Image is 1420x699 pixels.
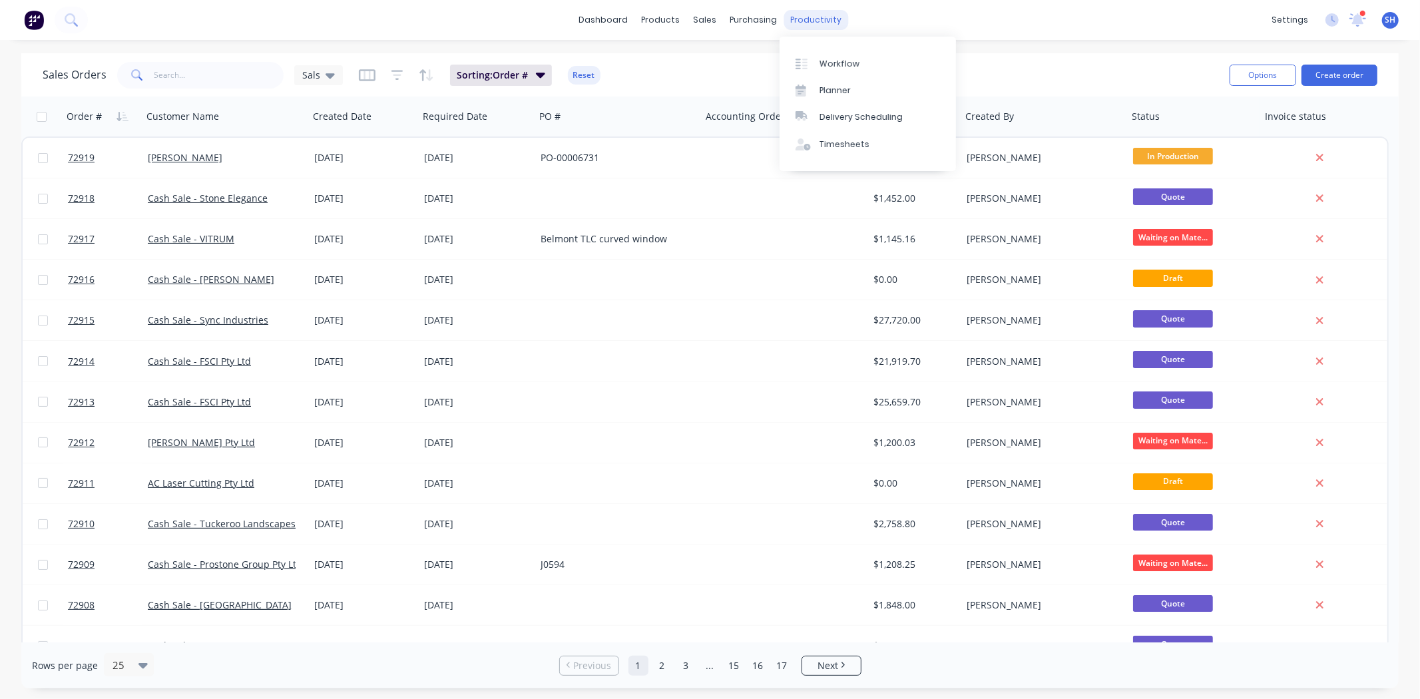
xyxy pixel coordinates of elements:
[423,110,487,123] div: Required Date
[780,131,956,158] a: Timesheets
[820,111,903,123] div: Delivery Scheduling
[554,656,867,676] ul: Pagination
[1265,10,1315,30] div: settings
[68,517,95,531] span: 72910
[314,395,413,409] div: [DATE]
[148,395,251,408] a: Cash Sale - FSCI Pty Ltd
[1265,110,1326,123] div: Invoice status
[68,232,95,246] span: 72917
[723,10,784,30] div: purchasing
[314,232,413,246] div: [DATE]
[154,62,284,89] input: Search...
[820,58,859,70] div: Workflow
[967,477,1114,490] div: [PERSON_NAME]
[706,110,794,123] div: Accounting Order #
[686,10,723,30] div: sales
[873,558,952,571] div: $1,208.25
[820,138,869,150] div: Timesheets
[68,355,95,368] span: 72914
[541,558,688,571] div: J0594
[965,110,1014,123] div: Created By
[1133,229,1213,246] span: Waiting on Mate...
[772,656,792,676] a: Page 17
[967,598,1114,612] div: [PERSON_NAME]
[572,10,634,30] a: dashboard
[302,68,320,82] span: Sals
[802,659,861,672] a: Next page
[314,151,413,164] div: [DATE]
[560,659,618,672] a: Previous page
[748,656,768,676] a: Page 16
[873,232,952,246] div: $1,145.16
[68,151,95,164] span: 72919
[148,558,302,571] a: Cash Sale - Prostone Group Pty Ltd
[1133,391,1213,408] span: Quote
[967,192,1114,205] div: [PERSON_NAME]
[780,104,956,130] a: Delivery Scheduling
[68,477,95,490] span: 72911
[68,423,148,463] a: 72912
[314,558,413,571] div: [DATE]
[634,10,686,30] div: products
[68,598,95,612] span: 72908
[148,314,268,326] a: Cash Sale - Sync Industries
[68,545,148,584] a: 72909
[313,110,371,123] div: Created Date
[450,65,552,86] button: Sorting:Order #
[1302,65,1377,86] button: Create order
[148,517,296,530] a: Cash Sale - Tuckeroo Landscapes
[148,598,292,611] a: Cash Sale - [GEOGRAPHIC_DATA]
[314,273,413,286] div: [DATE]
[1132,110,1160,123] div: Status
[424,598,530,612] div: [DATE]
[780,77,956,104] a: Planner
[1385,14,1396,26] span: SH
[873,314,952,327] div: $27,720.00
[148,273,274,286] a: Cash Sale - [PERSON_NAME]
[146,110,219,123] div: Customer Name
[424,355,530,368] div: [DATE]
[784,10,848,30] div: productivity
[424,395,530,409] div: [DATE]
[652,656,672,676] a: Page 2
[148,436,255,449] a: [PERSON_NAME] Pty Ltd
[148,192,268,204] a: Cash Sale - Stone Elegance
[424,192,530,205] div: [DATE]
[873,517,952,531] div: $2,758.80
[68,314,95,327] span: 72915
[424,436,530,449] div: [DATE]
[314,639,413,652] div: [DATE]
[967,639,1114,652] div: [PERSON_NAME]
[1133,514,1213,531] span: Quote
[424,558,530,571] div: [DATE]
[1133,148,1213,164] span: In Production
[424,232,530,246] div: [DATE]
[68,273,95,286] span: 72916
[676,656,696,676] a: Page 3
[68,639,95,652] span: 72907
[1230,65,1296,86] button: Options
[424,477,530,490] div: [DATE]
[700,656,720,676] a: Jump forward
[873,639,952,652] div: $792.00
[148,355,251,367] a: Cash Sale - FSCI Pty Ltd
[148,477,254,489] a: AC Laser Cutting Pty Ltd
[873,273,952,286] div: $0.00
[68,558,95,571] span: 72909
[24,10,44,30] img: Factory
[1133,310,1213,327] span: Quote
[68,463,148,503] a: 72911
[43,69,107,81] h1: Sales Orders
[573,659,611,672] span: Previous
[967,151,1114,164] div: [PERSON_NAME]
[314,314,413,327] div: [DATE]
[967,517,1114,531] div: [PERSON_NAME]
[68,192,95,205] span: 72918
[873,192,952,205] div: $1,452.00
[873,477,952,490] div: $0.00
[68,300,148,340] a: 72915
[568,66,600,85] button: Reset
[818,659,838,672] span: Next
[424,273,530,286] div: [DATE]
[68,260,148,300] a: 72916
